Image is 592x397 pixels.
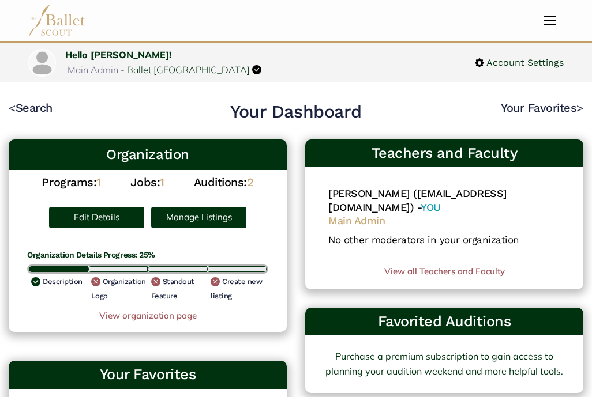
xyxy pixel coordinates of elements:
h2: [PERSON_NAME] ( [EMAIL_ADDRESS][DOMAIN_NAME] ) - [328,187,560,214]
a: <Search [9,101,53,115]
code: > [576,100,583,115]
img: profile picture [29,50,55,75]
h6: Create new listing [211,277,262,301]
code: < [9,100,16,115]
a: Manage Listings [151,207,246,228]
h4: No other moderators in your organization [328,233,560,252]
a: Edit Details [49,207,144,228]
span: Account Settings [484,55,564,70]
h4: Programs: [42,175,100,190]
h4: Jobs: [130,175,164,190]
a: Hello [PERSON_NAME]! [65,49,171,61]
a: Account Settings [475,55,564,70]
h4: Auditions: [194,175,254,190]
span: 1 [160,175,164,189]
h3: Teachers and Faculty [314,144,574,163]
button: Toggle navigation [537,15,564,26]
h3: Favorited Auditions [314,312,574,331]
a: View organization page [99,309,197,323]
span: 1 [96,175,101,189]
span: - [121,64,125,75]
h2: Your Dashboard [230,100,361,123]
a: Your Favorites [501,101,583,115]
h2: Organization Details Progress: 25% [27,237,268,260]
h3: Organization [9,139,287,170]
a: Ballet [GEOGRAPHIC_DATA] [127,64,250,75]
h6: Description [43,277,83,286]
h6: Standout Feature [151,277,194,301]
h6: Organization Logo [91,277,146,301]
span: 2 [247,175,254,189]
h3: Your Favorites [18,365,278,384]
a: Purchase a premium subscription to gain access to planning your audition weekend and more helpful... [325,350,563,377]
span: Main Admin [68,64,118,75]
h3: Main Admin [328,214,560,233]
a: View all Teachers and Faculty [328,264,560,278]
span: YOU [421,201,441,213]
